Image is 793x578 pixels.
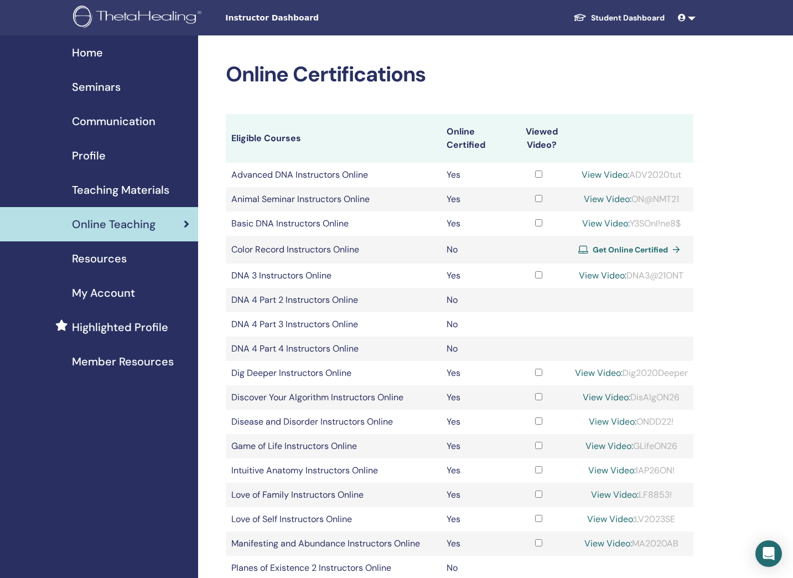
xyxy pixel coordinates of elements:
td: Color Record Instructors Online [226,236,441,264]
img: graduation-cap-white.svg [573,13,587,22]
td: Yes [441,507,508,531]
div: Dig2020Deeper [575,367,688,380]
span: Communication [72,113,156,130]
span: Online Teaching [72,216,156,233]
td: No [441,288,508,312]
div: Y3SOnl!ne8$ [575,217,688,230]
span: Seminars [72,79,121,95]
td: Disease and Disorder Instructors Online [226,410,441,434]
td: Love of Family Instructors Online [226,483,441,507]
td: Yes [441,361,508,385]
td: Yes [441,163,508,187]
span: Teaching Materials [72,182,169,198]
div: Open Intercom Messenger [755,540,782,567]
div: GLifeON26 [575,440,688,453]
a: View Video: [583,391,630,403]
td: DNA 4 Part 2 Instructors Online [226,288,441,312]
a: View Video: [585,440,633,452]
span: Member Resources [72,353,174,370]
td: Intuitive Anatomy Instructors Online [226,458,441,483]
div: ADV2020tut [575,168,688,182]
td: Manifesting and Abundance Instructors Online [226,531,441,556]
td: DNA 4 Part 4 Instructors Online [226,337,441,361]
span: Home [72,44,103,61]
td: Yes [441,483,508,507]
td: Discover Your Algorithm Instructors Online [226,385,441,410]
a: View Video: [584,538,632,549]
div: DisAlgON26 [575,391,688,404]
a: View Video: [584,193,631,205]
td: No [441,236,508,264]
span: Instructor Dashboard [225,12,391,24]
a: View Video: [588,465,636,476]
a: View Video: [582,169,629,180]
div: ON@NMT21 [575,193,688,206]
div: LV2023SE [575,513,688,526]
td: Yes [441,458,508,483]
td: Yes [441,531,508,556]
td: Basic DNA Instructors Online [226,211,441,236]
td: Yes [441,264,508,288]
td: Yes [441,187,508,211]
th: Viewed Video? [508,114,569,163]
a: View Video: [587,513,635,525]
img: logo.png [73,6,205,30]
div: ONDD22! [575,415,688,429]
div: DNA3@21ONT [575,269,688,282]
th: Online Certified [441,114,508,163]
td: Game of Life Instructors Online [226,434,441,458]
h2: Online Certifications [226,62,693,87]
td: Love of Self Instructors Online [226,507,441,531]
span: Highlighted Profile [72,319,168,336]
th: Eligible Courses [226,114,441,163]
a: View Video: [575,367,623,379]
td: Yes [441,211,508,236]
a: View Video: [582,218,630,229]
span: Resources [72,250,127,267]
a: View Video: [591,489,639,500]
td: No [441,337,508,361]
td: Yes [441,410,508,434]
td: Animal Seminar Instructors Online [226,187,441,211]
div: LF8853! [575,488,688,502]
td: Advanced DNA Instructors Online [226,163,441,187]
div: IAP26ON! [575,464,688,477]
td: Yes [441,385,508,410]
td: Dig Deeper Instructors Online [226,361,441,385]
td: No [441,312,508,337]
td: DNA 3 Instructors Online [226,264,441,288]
a: Get Online Certified [578,241,685,258]
td: Yes [441,434,508,458]
a: View Video: [579,270,626,281]
a: Student Dashboard [564,8,673,28]
div: MA2020AB [575,537,688,550]
a: View Video: [589,416,636,427]
td: DNA 4 Part 3 Instructors Online [226,312,441,337]
span: Profile [72,147,106,164]
span: Get Online Certified [593,245,668,255]
span: My Account [72,285,135,301]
